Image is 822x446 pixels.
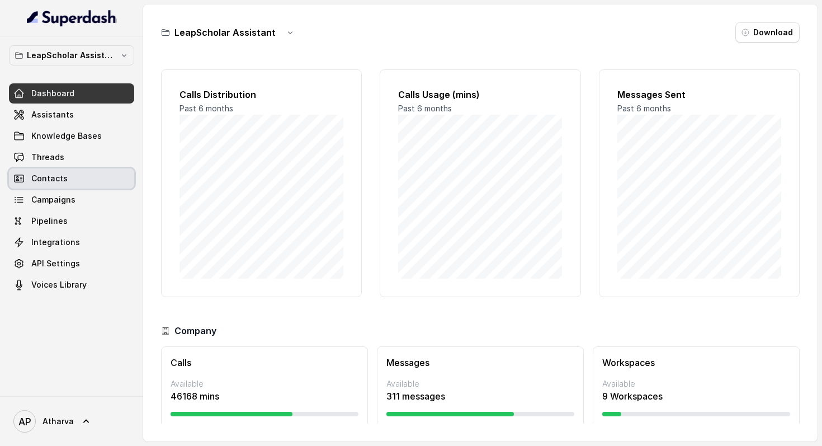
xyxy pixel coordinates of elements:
span: Voices Library [31,279,87,290]
a: Threads [9,147,134,167]
span: Assistants [31,109,74,120]
p: Available [602,378,790,389]
a: Pipelines [9,211,134,231]
h3: Workspaces [602,356,790,369]
h2: Calls Usage (mins) [398,88,562,101]
span: Campaigns [31,194,75,205]
p: Available [171,378,358,389]
span: Knowledge Bases [31,130,102,142]
a: Voices Library [9,275,134,295]
p: LeapScholar Assistant [27,49,116,62]
span: API Settings [31,258,80,269]
a: Knowledge Bases [9,126,134,146]
h3: Messages [386,356,574,369]
h3: LeapScholar Assistant [174,26,276,39]
button: LeapScholar Assistant [9,45,134,65]
p: Available [386,378,574,389]
span: Atharva [42,416,74,427]
h3: Company [174,324,216,337]
p: 9 Workspaces [602,389,790,403]
span: Threads [31,152,64,163]
h3: Calls [171,356,358,369]
span: Contacts [31,173,68,184]
h2: Messages Sent [617,88,781,101]
button: Download [735,22,800,43]
span: Past 6 months [179,104,233,113]
span: Past 6 months [398,104,452,113]
a: Atharva [9,406,134,437]
img: light.svg [27,9,117,27]
span: Pipelines [31,215,68,227]
span: Integrations [31,237,80,248]
text: AP [18,416,31,428]
a: Contacts [9,168,134,189]
a: Dashboard [9,83,134,104]
a: Assistants [9,105,134,125]
p: 46168 mins [171,389,358,403]
span: Dashboard [31,88,74,99]
a: API Settings [9,253,134,274]
span: Past 6 months [617,104,671,113]
a: Integrations [9,232,134,252]
h2: Calls Distribution [179,88,343,101]
a: Campaigns [9,190,134,210]
p: 311 messages [386,389,574,403]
